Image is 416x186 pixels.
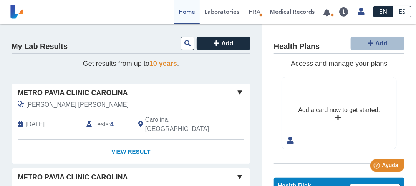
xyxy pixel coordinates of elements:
span: HRA [249,8,260,15]
span: 2025-09-15 [25,120,45,129]
span: Metro Pavia Clinic Carolina [18,88,128,98]
span: Tests [94,120,108,129]
iframe: Help widget launcher [348,156,408,178]
a: View Result [12,140,250,164]
div: : [81,115,133,134]
span: Caballero Valiente, Baruch [26,100,129,109]
a: ES [393,6,411,17]
h4: My Lab Results [12,42,68,51]
span: Carolina, PR [145,115,213,134]
span: Access and manage your plans [291,60,387,67]
button: Add [197,37,250,50]
button: Add [351,37,404,50]
b: 4 [110,121,114,127]
span: Get results from up to . [83,60,179,67]
span: Add [375,40,387,47]
div: Add a card now to get started. [298,106,380,115]
span: 10 years [149,60,177,67]
span: Metro Pavia Clinic Carolina [18,172,128,183]
a: EN [373,6,393,17]
h4: Health Plans [274,42,320,51]
span: Add [221,40,233,47]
